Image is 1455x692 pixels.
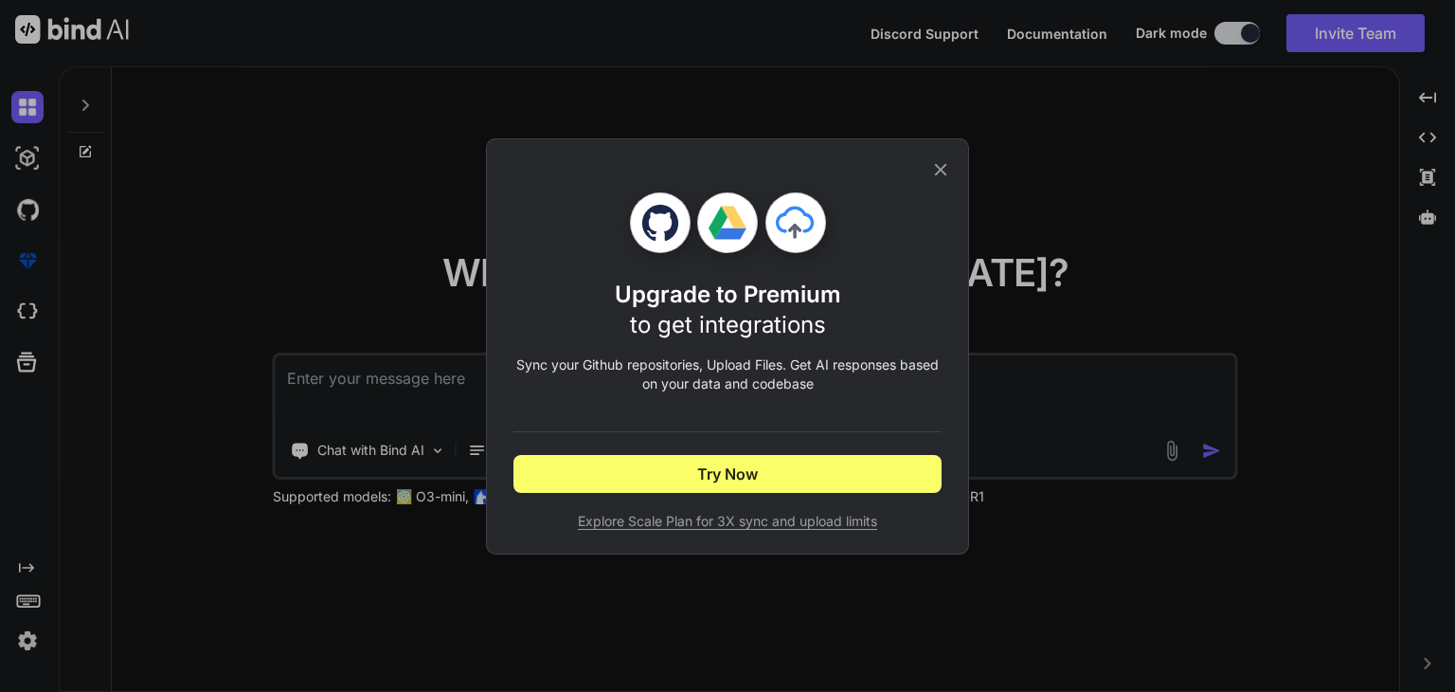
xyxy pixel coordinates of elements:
[513,512,942,531] span: Explore Scale Plan for 3X sync and upload limits
[513,355,942,393] p: Sync your Github repositories, Upload Files. Get AI responses based on your data and codebase
[615,280,841,340] h1: Upgrade to Premium
[630,311,826,338] span: to get integrations
[697,463,758,485] span: Try Now
[513,455,942,493] button: Try Now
